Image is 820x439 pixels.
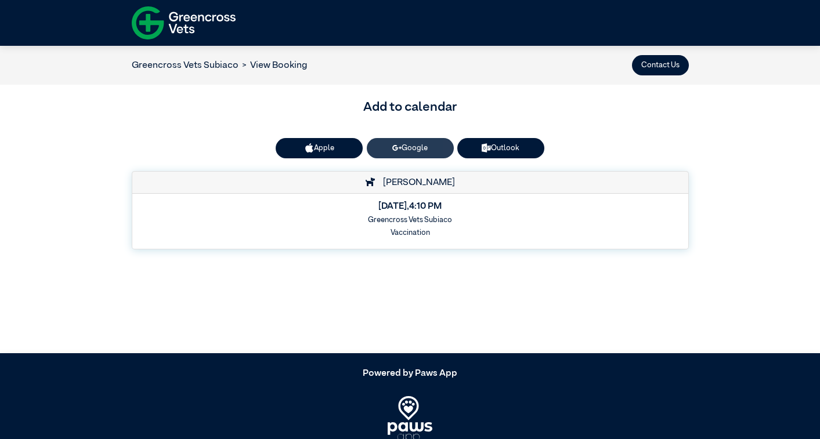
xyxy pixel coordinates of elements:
[132,61,239,70] a: Greencross Vets Subiaco
[139,216,680,224] h6: Greencross Vets Subiaco
[367,138,454,158] a: Google
[377,178,455,187] span: [PERSON_NAME]
[139,228,680,237] h6: Vaccination
[132,3,236,43] img: f-logo
[239,59,308,72] li: View Booking
[632,55,689,75] button: Contact Us
[132,59,308,72] nav: breadcrumb
[132,98,689,118] h3: Add to calendar
[132,368,689,379] h5: Powered by Paws App
[457,138,544,158] a: Outlook
[139,201,680,212] h5: [DATE] , 4:10 PM
[276,138,363,158] button: Apple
